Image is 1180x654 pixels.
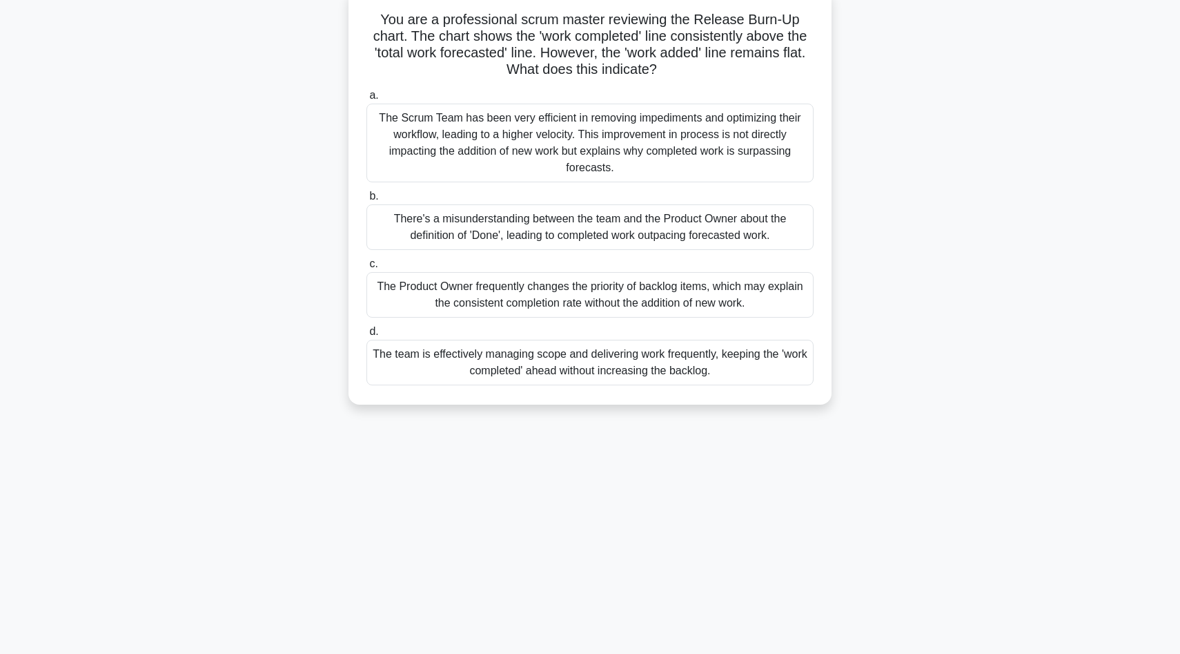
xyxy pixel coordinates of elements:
[369,258,377,269] span: c.
[366,204,814,250] div: There's a misunderstanding between the team and the Product Owner about the definition of 'Done',...
[366,272,814,318] div: The Product Owner frequently changes the priority of backlog items, which may explain the consist...
[366,104,814,182] div: The Scrum Team has been very efficient in removing impediments and optimizing their workflow, lea...
[365,11,815,79] h5: You are a professional scrum master reviewing the Release Burn-Up chart. The chart shows the 'wor...
[366,340,814,385] div: The team is effectively managing scope and delivering work frequently, keeping the 'work complete...
[369,89,378,101] span: a.
[369,190,378,202] span: b.
[369,325,378,337] span: d.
